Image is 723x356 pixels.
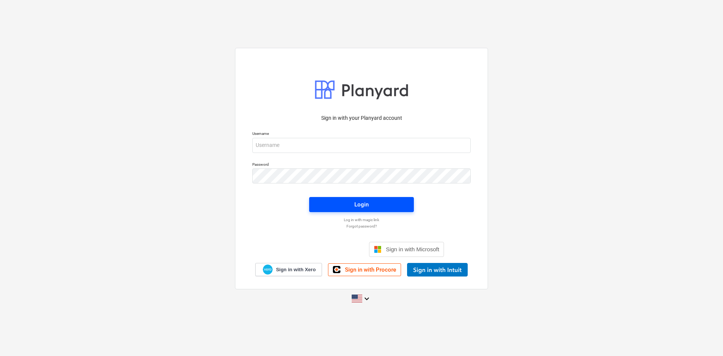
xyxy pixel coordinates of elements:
[249,224,474,229] a: Forgot password?
[255,263,322,276] a: Sign in with Xero
[275,241,367,258] iframe: Botón Iniciar sesión con Google
[354,200,369,209] div: Login
[263,264,273,275] img: Xero logo
[252,138,471,153] input: Username
[252,131,471,138] p: Username
[309,197,414,212] button: Login
[345,266,396,273] span: Sign in with Procore
[374,246,381,253] img: Microsoft logo
[362,294,371,303] i: keyboard_arrow_down
[386,246,439,252] span: Sign in with Microsoft
[249,217,474,222] a: Log in with magic link
[328,263,401,276] a: Sign in with Procore
[252,162,471,168] p: Password
[252,114,471,122] p: Sign in with your Planyard account
[276,266,316,273] span: Sign in with Xero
